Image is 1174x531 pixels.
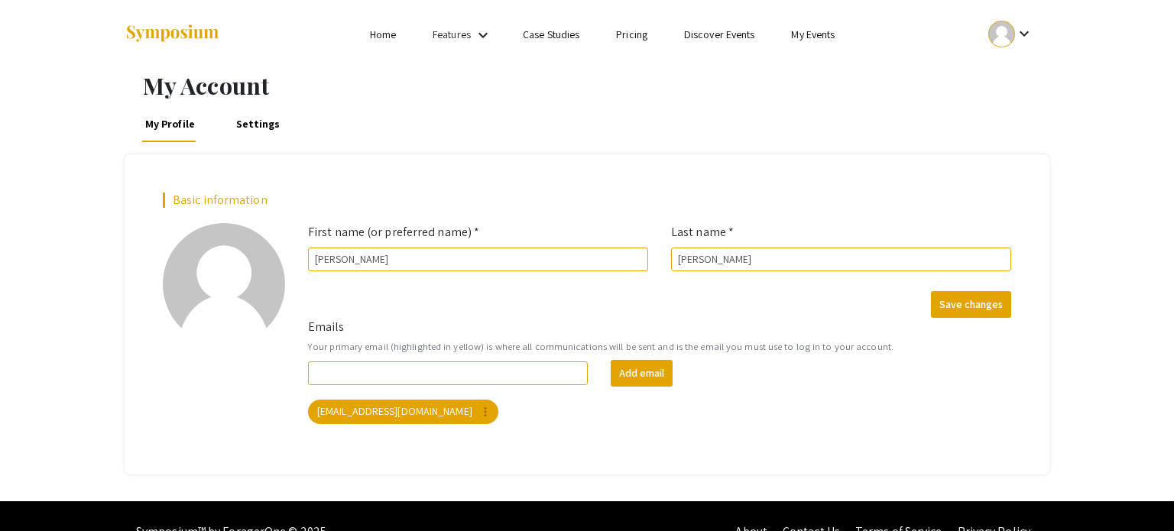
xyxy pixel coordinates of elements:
h2: Basic information [163,193,1011,207]
a: Features [433,28,471,41]
img: Symposium by ForagerOne [125,24,220,44]
button: Add email [611,360,673,387]
mat-chip: [EMAIL_ADDRESS][DOMAIN_NAME] [308,400,498,424]
a: Pricing [616,28,647,41]
mat-icon: Expand Features list [474,26,492,44]
button: Expand account dropdown [972,17,1049,51]
button: Save changes [931,291,1011,318]
small: Your primary email (highlighted in yellow) is where all communications will be sent and is the em... [308,339,1011,354]
a: My Events [791,28,835,41]
a: My Profile [142,105,198,142]
label: Emails [308,318,345,336]
mat-chip-list: Your emails [308,397,1011,427]
a: Settings [233,105,283,142]
mat-icon: Expand account dropdown [1015,24,1033,43]
a: Case Studies [523,28,579,41]
a: Discover Events [684,28,755,41]
label: Last name * [671,223,734,241]
app-email-chip: Your primary email [305,397,501,427]
label: First name (or preferred name) * [308,223,479,241]
h1: My Account [143,72,1049,99]
a: Home [370,28,396,41]
mat-icon: more_vert [478,405,492,419]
